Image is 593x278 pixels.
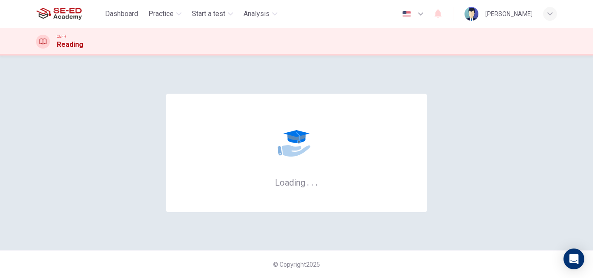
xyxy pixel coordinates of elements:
[145,6,185,22] button: Practice
[105,9,138,19] span: Dashboard
[57,39,83,50] h1: Reading
[192,9,225,19] span: Start a test
[306,174,310,189] h6: .
[273,261,320,268] span: © Copyright 2025
[401,11,412,17] img: en
[244,9,270,19] span: Analysis
[485,9,533,19] div: [PERSON_NAME]
[465,7,478,21] img: Profile picture
[311,174,314,189] h6: .
[315,174,318,189] h6: .
[563,249,584,269] div: Open Intercom Messenger
[57,33,66,39] span: CEFR
[148,9,174,19] span: Practice
[102,6,142,22] button: Dashboard
[36,5,82,23] img: SE-ED Academy logo
[188,6,237,22] button: Start a test
[240,6,281,22] button: Analysis
[36,5,102,23] a: SE-ED Academy logo
[275,177,318,188] h6: Loading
